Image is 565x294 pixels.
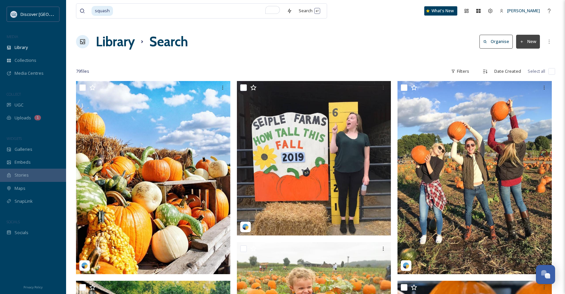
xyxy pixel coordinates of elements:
button: New [516,35,540,48]
span: Uploads [15,115,31,121]
span: UGC [15,102,23,108]
img: thecypresdee_04012025_1879517469840968045_247882269.jpg [76,81,230,274]
span: squash [92,6,113,16]
div: Search [295,4,323,17]
h1: Search [149,32,188,52]
span: 79 file s [76,68,89,74]
img: amhappaney_04012025_2143257589982725554.jpg [237,81,391,235]
span: COLLECT [7,92,21,97]
a: What's New [424,6,457,16]
div: 1 [34,115,41,120]
span: Embeds [15,159,31,165]
span: Socials [15,230,28,236]
div: Filters [448,65,472,78]
span: Media Centres [15,70,44,76]
span: SOCIALS [7,219,20,224]
a: Privacy Policy [23,283,43,291]
span: Galleries [15,146,32,152]
span: Privacy Policy [23,285,43,289]
span: Stories [15,172,29,178]
img: snapsea-logo.png [403,262,409,269]
span: Discover [GEOGRAPHIC_DATA] [20,11,81,17]
button: Organise [479,35,513,48]
span: SnapLink [15,198,33,204]
a: Library [96,32,135,52]
img: snapsea-logo.png [242,224,249,230]
span: [PERSON_NAME] [507,8,540,14]
img: DLV-Blue-Stacked%20%281%29.png [11,11,17,18]
span: Select all [528,68,545,74]
img: snapsea-logo.png [81,262,88,269]
button: Open Chat [536,265,555,284]
span: Collections [15,57,36,63]
span: WIDGETS [7,136,22,141]
img: mattgurniak_04012025_1892494859042853677_255879466.jpg [397,81,552,274]
input: To enrich screen reader interactions, please activate Accessibility in Grammarly extension settings [114,4,283,18]
a: [PERSON_NAME] [496,4,543,17]
div: Date Created [491,65,524,78]
span: MEDIA [7,34,18,39]
span: Library [15,44,28,51]
span: Maps [15,185,25,191]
